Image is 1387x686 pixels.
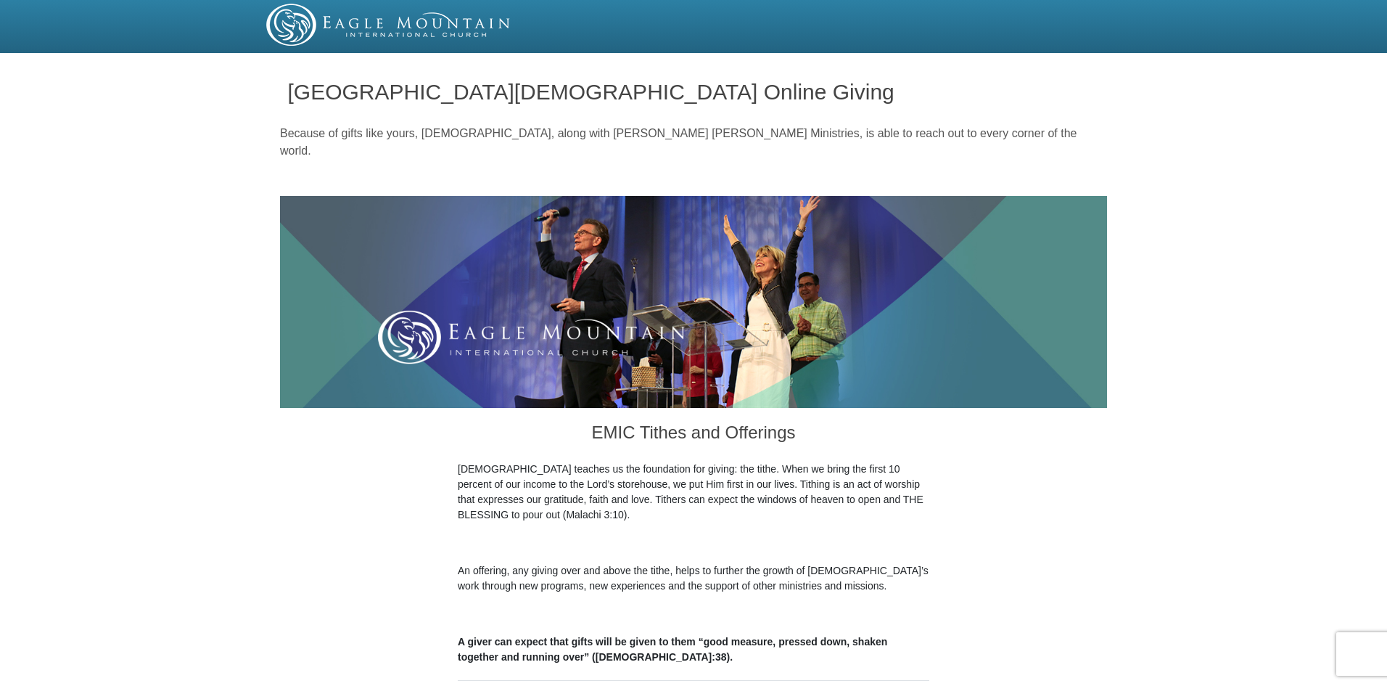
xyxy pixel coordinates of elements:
b: A giver can expect that gifts will be given to them “good measure, pressed down, shaken together ... [458,636,887,663]
p: [DEMOGRAPHIC_DATA] teaches us the foundation for giving: the tithe. When we bring the first 10 pe... [458,462,929,523]
h1: [GEOGRAPHIC_DATA][DEMOGRAPHIC_DATA] Online Giving [288,80,1100,104]
p: An offering, any giving over and above the tithe, helps to further the growth of [DEMOGRAPHIC_DAT... [458,563,929,594]
img: EMIC [266,4,511,46]
p: Because of gifts like yours, [DEMOGRAPHIC_DATA], along with [PERSON_NAME] [PERSON_NAME] Ministrie... [280,125,1107,160]
h3: EMIC Tithes and Offerings [458,408,929,462]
